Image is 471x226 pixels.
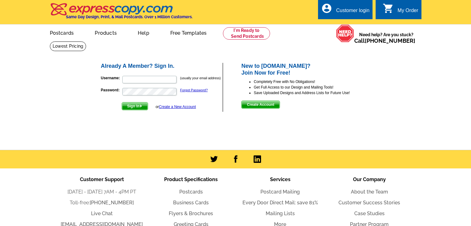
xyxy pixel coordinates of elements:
[321,3,332,14] i: account_circle
[159,105,196,109] a: Create a New Account
[122,102,148,110] button: Sign In
[173,200,209,206] a: Business Cards
[365,37,415,44] a: [PHONE_NUMBER]
[338,200,400,206] a: Customer Success Stories
[242,200,318,206] a: Every Door Direct Mail: save 81%
[91,211,113,216] a: Live Chat
[80,176,124,182] span: Customer Support
[351,189,388,195] a: About the Team
[57,199,146,206] li: Toll-free:
[336,8,369,16] div: Customer login
[354,37,415,44] span: Call
[122,102,148,110] span: Sign In
[179,189,203,195] a: Postcards
[266,211,295,216] a: Mailing Lists
[57,188,146,196] li: [DATE] - [DATE] 7AM - 4PM PT
[164,176,218,182] span: Product Specifications
[254,85,371,90] li: Get Full Access to our Design and Mailing Tools!
[260,189,300,195] a: Postcard Mailing
[254,79,371,85] li: Completely Free with No Obligations!
[353,176,386,182] span: Our Company
[90,200,134,206] a: [PHONE_NUMBER]
[270,176,290,182] span: Services
[321,7,369,15] a: account_circle Customer login
[101,63,223,70] h2: Already A Member? Sign In.
[180,76,221,80] small: (usually your email address)
[140,105,142,107] img: button-next-arrow-white.png
[354,211,385,216] a: Case Studies
[50,7,193,19] a: Same Day Design, Print, & Mail Postcards. Over 1 Million Customers.
[160,25,217,40] a: Free Templates
[336,24,354,42] img: help
[169,211,213,216] a: Flyers & Brochures
[354,32,418,44] span: Need help? Are you stuck?
[85,25,127,40] a: Products
[101,87,122,93] label: Password:
[242,101,279,108] span: Create Account
[128,25,159,40] a: Help
[398,8,418,16] div: My Order
[40,25,84,40] a: Postcards
[254,90,371,96] li: Save Uploaded Designs and Address Lists for Future Use!
[180,88,208,92] a: Forgot Password?
[241,63,371,76] h2: New to [DOMAIN_NAME]? Join Now for Free!
[155,104,196,110] div: or
[383,7,418,15] a: shopping_cart My Order
[241,101,280,109] button: Create Account
[383,3,394,14] i: shopping_cart
[66,15,193,19] h4: Same Day Design, Print, & Mail Postcards. Over 1 Million Customers.
[101,75,122,81] label: Username:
